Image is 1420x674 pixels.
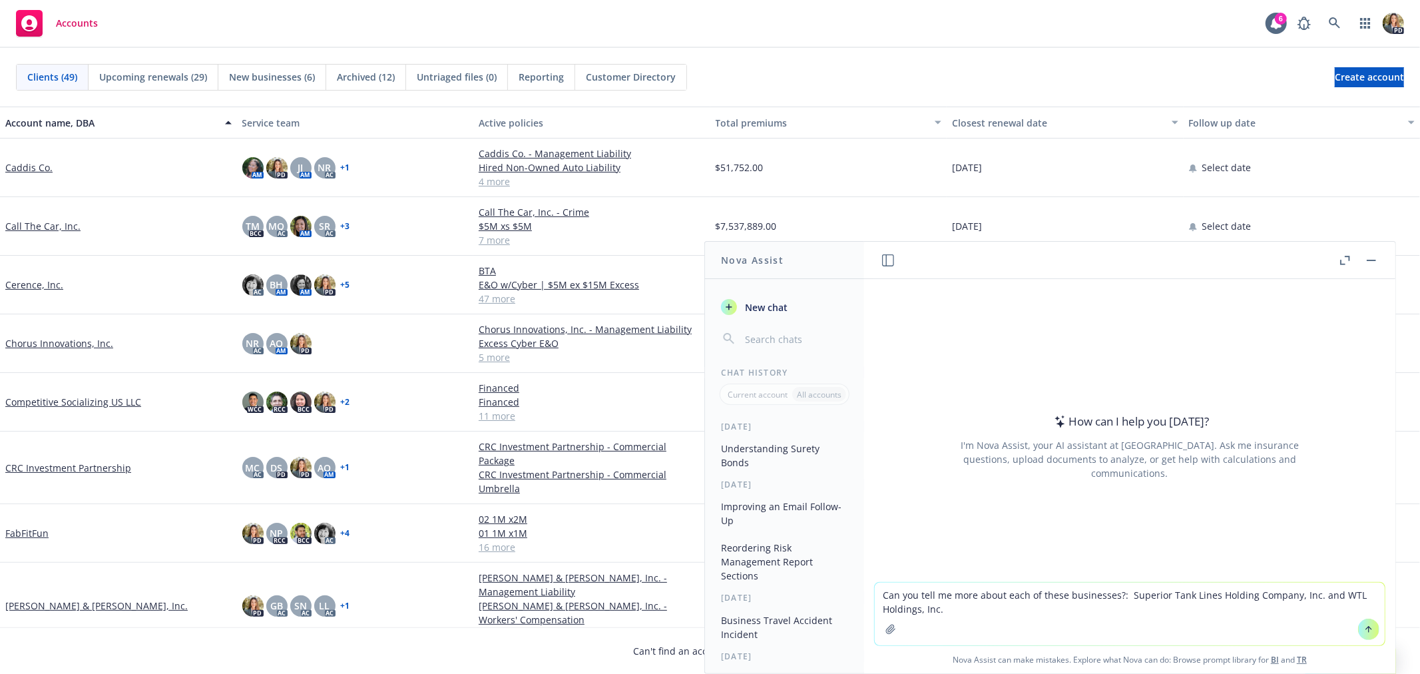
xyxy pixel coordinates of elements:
span: MQ [269,219,285,233]
a: [PERSON_NAME] & [PERSON_NAME], Inc. - Management Liability [479,571,705,599]
a: Cerence, Inc. [5,278,63,292]
a: + 3 [341,222,350,230]
a: Report a Bug [1291,10,1317,37]
span: LL [320,599,330,613]
img: photo [290,216,312,237]
a: + 1 [341,602,350,610]
textarea: Can you tell me more about each of these businesses?: Superior Tank Lines Holding Company, Inc. a... [875,583,1385,645]
span: Can't find an account? [634,644,787,658]
div: [DATE] [705,421,864,432]
img: photo [290,457,312,478]
a: + 5 [341,281,350,289]
div: Chat History [705,367,864,378]
span: NR [246,336,260,350]
span: AO [318,461,332,475]
a: Accounts [11,5,103,42]
div: Account name, DBA [5,116,217,130]
button: Improving an Email Follow-Up [716,496,853,531]
span: Select date [1202,219,1252,233]
img: photo [266,157,288,178]
button: Total premiums [710,107,947,139]
img: photo [314,523,336,544]
span: [DATE] [952,161,982,174]
div: Active policies [479,116,705,130]
span: Customer Directory [586,70,676,84]
a: Switch app [1352,10,1379,37]
span: BH [270,278,284,292]
a: TR [1297,654,1307,665]
a: Caddis Co. [5,161,53,174]
img: photo [1383,13,1404,34]
input: Search chats [742,330,848,348]
a: + 2 [341,398,350,406]
div: How can I help you [DATE]? [1051,413,1210,430]
span: JJ [298,161,304,174]
a: 01 1M x1M [479,526,705,540]
span: Archived (12) [337,70,395,84]
button: Closest renewal date [947,107,1184,139]
span: Accounts [56,18,98,29]
a: CRC Investment Partnership [5,461,131,475]
a: Caddis Co. - Management Liability [479,147,705,161]
div: Closest renewal date [952,116,1164,130]
img: photo [266,392,288,413]
a: 4 more [479,174,705,188]
a: Call The Car, Inc. - Crime [479,205,705,219]
div: [DATE] [705,479,864,490]
span: New chat [742,300,788,314]
button: Active policies [473,107,710,139]
button: Reordering Risk Management Report Sections [716,537,853,587]
img: photo [290,392,312,413]
span: NR [318,161,332,174]
span: $7,537,889.00 [716,219,777,233]
a: BI [1271,654,1279,665]
span: Select date [1202,161,1252,174]
span: [DATE] [952,219,982,233]
p: All accounts [797,389,841,400]
a: Hired Non-Owned Auto Liability [479,161,705,174]
a: Financed [479,395,705,409]
a: Call The Car, Inc. [5,219,81,233]
a: + 1 [341,164,350,172]
a: Search [1321,10,1348,37]
a: FabFitFun [5,526,49,540]
span: $51,752.00 [716,161,764,174]
a: 5 more [479,627,705,641]
a: Chorus Innovations, Inc. - Management Liability [479,322,705,336]
span: TM [246,219,260,233]
span: DS [271,461,283,475]
button: Understanding Surety Bonds [716,438,853,474]
span: Nova Assist can make mistakes. Explore what Nova can do: Browse prompt library for and [869,646,1390,673]
img: photo [290,523,312,544]
button: New chat [716,295,853,319]
img: photo [242,595,264,617]
p: Current account [728,389,788,400]
button: Business Travel Accident Incident [716,609,853,645]
a: 47 more [479,292,705,306]
a: Create account [1335,67,1404,87]
span: MC [246,461,260,475]
img: photo [242,392,264,413]
img: photo [314,392,336,413]
span: SR [319,219,330,233]
a: $5M xs $5M [479,219,705,233]
a: [PERSON_NAME] & [PERSON_NAME], Inc. - Workers' Compensation [479,599,705,627]
span: Reporting [519,70,564,84]
a: Financed [479,381,705,395]
a: 11 more [479,409,705,423]
span: Untriaged files (0) [417,70,497,84]
a: 7 more [479,233,705,247]
div: [DATE] [705,651,864,662]
img: photo [242,274,264,296]
span: SN [294,599,307,613]
div: Follow up date [1189,116,1401,130]
img: photo [242,523,264,544]
a: Competitive Socializing US LLC [5,395,141,409]
a: BTA [479,264,705,278]
a: 02 1M x2M [479,512,705,526]
span: Clients (49) [27,70,77,84]
span: Create account [1335,65,1404,90]
div: Service team [242,116,469,130]
a: 5 more [479,350,705,364]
